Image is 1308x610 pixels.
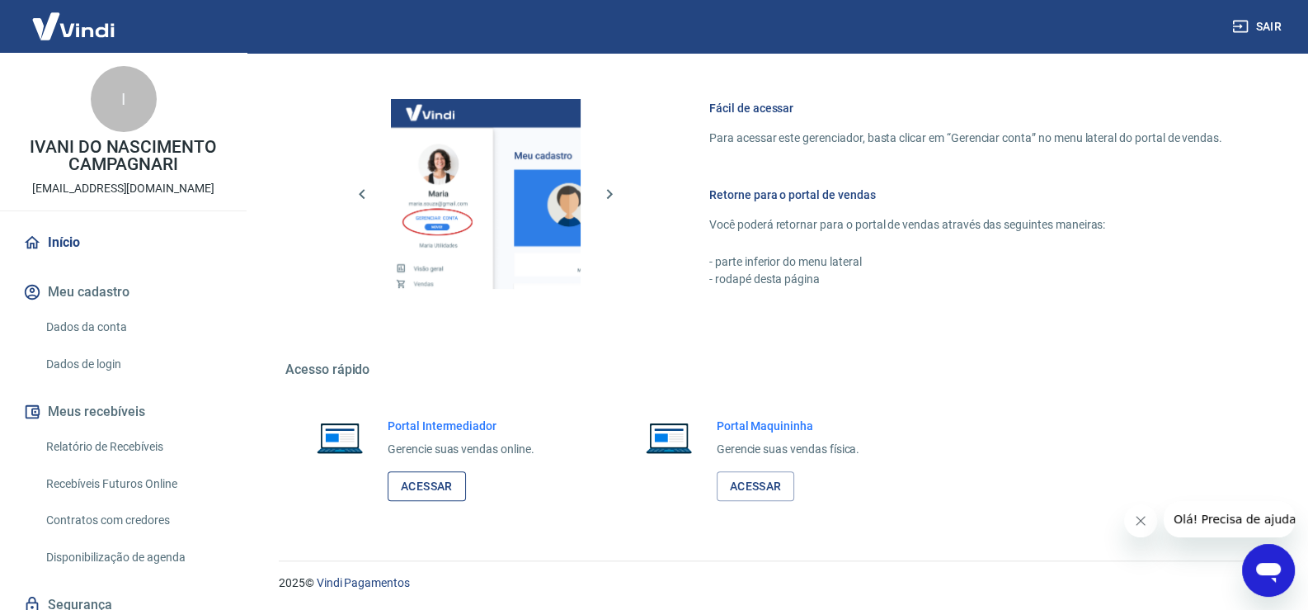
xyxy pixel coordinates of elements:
[40,541,227,575] a: Disponibilização de agenda
[91,66,157,132] div: I
[20,274,227,310] button: Meu cadastro
[709,253,1222,271] p: - parte inferior do menu lateral
[709,216,1222,234] p: Você poderá retornar para o portal de vendas através das seguintes maneiras:
[40,310,227,344] a: Dados da conta
[1229,12,1288,42] button: Sair
[317,576,410,589] a: Vindi Pagamentos
[20,1,127,51] img: Vindi
[709,100,1222,116] h6: Fácil de acessar
[13,139,233,173] p: IVANI DO NASCIMENTO CAMPAGNARI
[32,180,214,197] p: [EMAIL_ADDRESS][DOMAIN_NAME]
[20,394,227,430] button: Meus recebíveis
[285,362,1262,378] h5: Acesso rápido
[40,467,227,501] a: Recebíveis Futuros Online
[388,418,534,434] h6: Portal Intermediador
[709,271,1222,288] p: - rodapé desta página
[634,418,703,457] img: Imagem de um notebook aberto
[717,471,795,502] a: Acessar
[1124,504,1157,537] iframe: Fechar mensagem
[717,418,860,434] h6: Portal Maquininha
[10,12,139,25] span: Olá! Precisa de ajuda?
[279,575,1268,592] p: 2025 ©
[305,418,374,457] img: Imagem de um notebook aberto
[40,504,227,537] a: Contratos com credores
[388,441,534,458] p: Gerencie suas vendas online.
[709,130,1222,147] p: Para acessar este gerenciador, basta clicar em “Gerenciar conta” no menu lateral do portal de ven...
[709,187,1222,203] h6: Retorne para o portal de vendas
[40,348,227,381] a: Dados de login
[388,471,466,502] a: Acessar
[40,430,227,464] a: Relatório de Recebíveis
[1164,501,1295,537] iframe: Mensagem da empresa
[717,441,860,458] p: Gerencie suas vendas física.
[1242,544,1295,597] iframe: Botão para abrir a janela de mensagens
[20,225,227,261] a: Início
[391,99,581,289] img: Imagem da dashboard mostrando o botão de gerenciar conta na sidebar no lado esquerdo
